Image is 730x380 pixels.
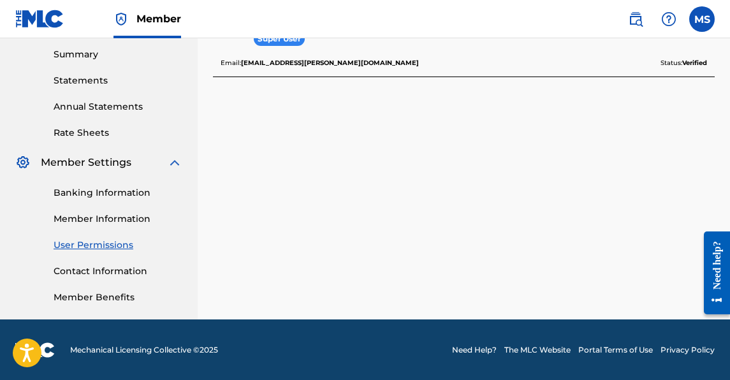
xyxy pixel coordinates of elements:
a: User Permissions [54,238,182,252]
img: help [661,11,676,27]
a: Summary [54,48,182,61]
a: Portal Terms of Use [578,344,653,356]
span: Member Settings [41,155,131,170]
div: User Menu [689,6,715,32]
img: MLC Logo [15,10,64,28]
img: logo [15,342,55,358]
div: Help [656,6,682,32]
img: Member Settings [15,155,31,170]
a: Member Benefits [54,291,182,304]
a: Annual Statements [54,100,182,113]
b: [EMAIL_ADDRESS][PERSON_NAME][DOMAIN_NAME] [241,59,419,67]
a: The MLC Website [504,344,571,356]
img: search [628,11,643,27]
img: Top Rightsholder [113,11,129,27]
a: Statements [54,74,182,87]
a: Rate Sheets [54,126,182,140]
p: Email: [221,57,419,69]
a: Banking Information [54,186,182,200]
a: Contact Information [54,265,182,278]
img: expand [167,155,182,170]
span: Super User [254,32,305,47]
b: Verified [682,59,707,67]
iframe: Resource Center [694,221,730,324]
a: Need Help? [452,344,497,356]
a: Member Information [54,212,182,226]
span: Mechanical Licensing Collective © 2025 [70,344,218,356]
p: Status: [661,57,707,69]
a: Public Search [623,6,648,32]
a: Privacy Policy [661,344,715,356]
span: Member [136,11,181,26]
